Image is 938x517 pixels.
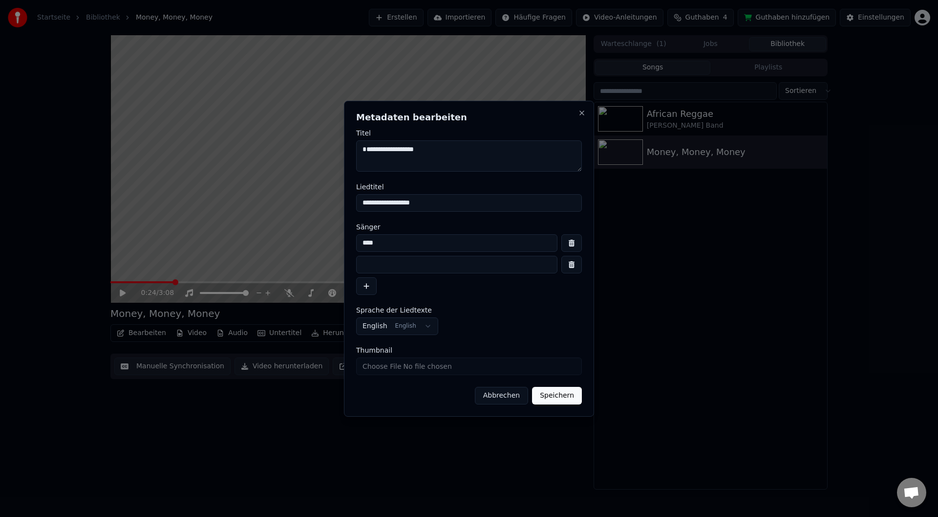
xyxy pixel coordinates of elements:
[532,387,582,405] button: Speichern
[356,347,392,354] span: Thumbnail
[475,387,528,405] button: Abbrechen
[356,130,582,136] label: Titel
[356,183,582,190] label: Liedtitel
[356,224,582,230] label: Sänger
[356,307,432,314] span: Sprache der Liedtexte
[356,113,582,122] h2: Metadaten bearbeiten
